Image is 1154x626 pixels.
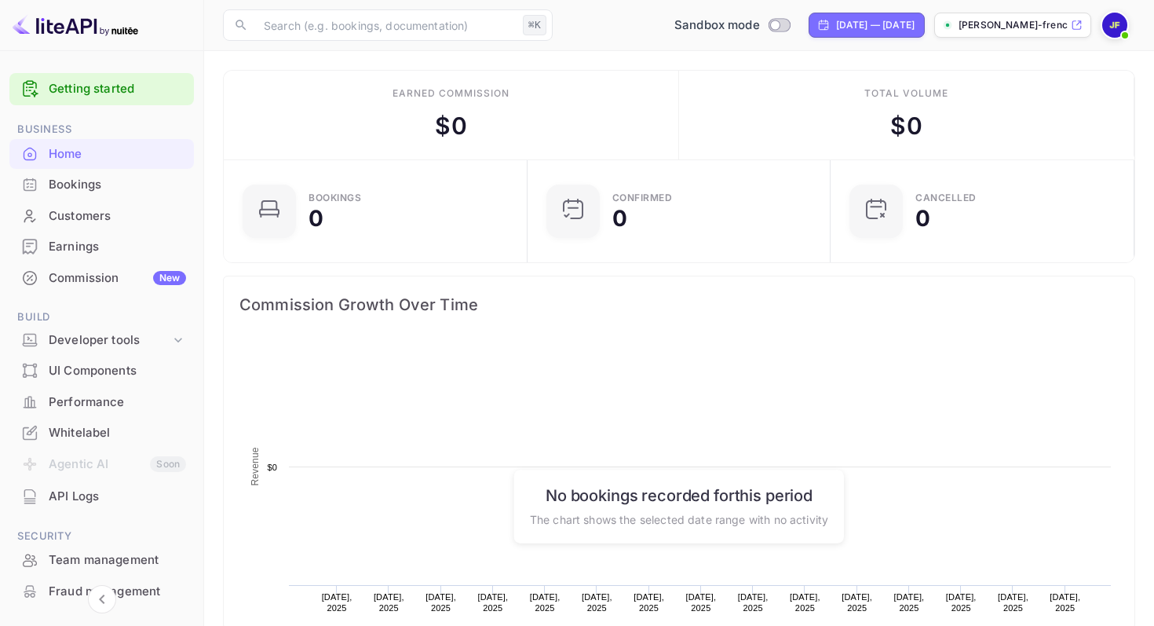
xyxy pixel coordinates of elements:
[9,263,194,292] a: CommissionNew
[49,583,186,601] div: Fraud management
[9,545,194,574] a: Team management
[49,488,186,506] div: API Logs
[435,108,466,144] div: $ 0
[49,207,186,225] div: Customers
[267,463,277,472] text: $0
[254,9,517,41] input: Search (e.g. bookings, documentation)
[49,176,186,194] div: Bookings
[612,207,627,229] div: 0
[9,121,194,138] span: Business
[738,592,769,613] text: [DATE], 2025
[946,592,977,613] text: [DATE], 2025
[250,447,261,485] text: Revenue
[9,309,194,326] span: Build
[9,418,194,448] div: Whitelabel
[915,207,930,229] div: 0
[374,592,404,613] text: [DATE], 2025
[49,145,186,163] div: Home
[1050,592,1080,613] text: [DATE], 2025
[425,592,456,613] text: [DATE], 2025
[9,232,194,262] div: Earnings
[9,201,194,232] div: Customers
[674,16,760,35] span: Sandbox mode
[9,170,194,199] a: Bookings
[634,592,664,613] text: [DATE], 2025
[9,577,194,607] div: Fraud management
[9,481,194,511] a: API Logs
[239,292,1119,317] span: Commission Growth Over Time
[9,577,194,606] a: Fraud management
[582,592,612,613] text: [DATE], 2025
[49,551,186,569] div: Team management
[9,387,194,418] div: Performance
[915,193,977,203] div: CANCELLED
[49,238,186,256] div: Earnings
[9,356,194,385] a: UI Components
[790,592,820,613] text: [DATE], 2025
[49,269,186,287] div: Commission
[153,271,186,285] div: New
[49,394,186,412] div: Performance
[322,592,352,613] text: [DATE], 2025
[530,592,561,613] text: [DATE], 2025
[9,73,194,105] div: Getting started
[890,108,922,144] div: $ 0
[9,201,194,230] a: Customers
[1102,13,1127,38] img: Jon French
[9,232,194,261] a: Earnings
[836,18,915,32] div: [DATE] — [DATE]
[523,15,546,35] div: ⌘K
[612,193,673,203] div: Confirmed
[477,592,508,613] text: [DATE], 2025
[530,485,828,504] h6: No bookings recorded for this period
[88,585,116,613] button: Collapse navigation
[9,139,194,168] a: Home
[9,387,194,416] a: Performance
[309,193,361,203] div: Bookings
[9,356,194,386] div: UI Components
[530,511,828,527] p: The chart shows the selected date range with no activity
[864,86,948,101] div: Total volume
[9,418,194,447] a: Whitelabel
[842,592,872,613] text: [DATE], 2025
[998,592,1028,613] text: [DATE], 2025
[959,18,1068,32] p: [PERSON_NAME]-french-vqmdi.nuite...
[13,13,138,38] img: LiteAPI logo
[9,263,194,294] div: CommissionNew
[9,139,194,170] div: Home
[686,592,717,613] text: [DATE], 2025
[9,545,194,576] div: Team management
[9,528,194,545] span: Security
[309,207,323,229] div: 0
[668,16,796,35] div: Switch to Production mode
[49,424,186,442] div: Whitelabel
[49,80,186,98] a: Getting started
[9,481,194,512] div: API Logs
[9,170,194,200] div: Bookings
[393,86,509,101] div: Earned commission
[9,327,194,354] div: Developer tools
[894,592,925,613] text: [DATE], 2025
[49,362,186,380] div: UI Components
[49,331,170,350] div: Developer tools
